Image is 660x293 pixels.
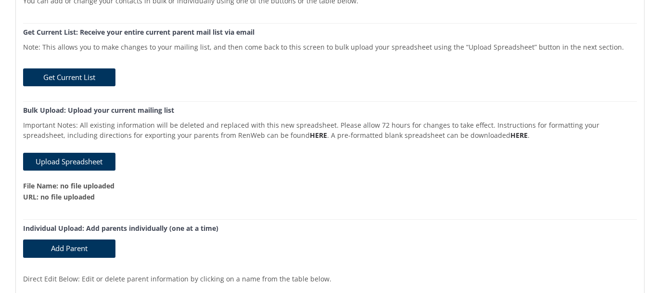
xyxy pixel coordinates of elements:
[23,36,637,52] p: Note: This allows you to make changes to your mailing list, and then come back to this screen to ...
[23,114,637,140] p: Important Notes: All existing information will be deleted and replaced with this new spreadsheet....
[310,131,327,140] a: HERE
[23,153,115,171] button: Upload Spreadsheet
[23,240,115,257] button: Add Parent
[23,106,174,115] strong: Bulk Upload: Upload your current mailing list
[23,181,114,190] strong: File Name: no file uploaded
[23,192,95,201] strong: URL: no file uploaded
[510,131,528,140] a: HERE
[23,68,115,86] button: Get Current List
[23,27,254,37] strong: Get Current List: Receive your entire current parent mail list via email
[23,268,637,284] p: Direct Edit Below: Edit or delete parent information by clicking on a name from the table below.
[23,224,218,233] strong: Individual Upload: Add parents individually (one at a time)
